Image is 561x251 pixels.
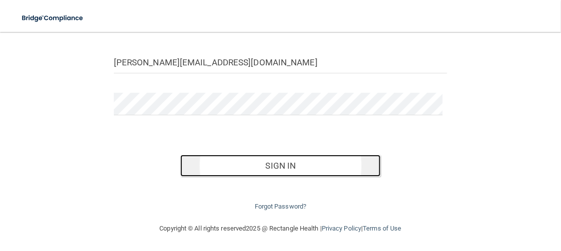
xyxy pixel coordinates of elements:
[322,225,361,232] a: Privacy Policy
[255,203,307,210] a: Forgot Password?
[98,213,463,245] div: Copyright © All rights reserved 2025 @ Rectangle Health | |
[15,8,91,28] img: bridge_compliance_login_screen.278c3ca4.svg
[180,155,381,177] button: Sign In
[388,185,549,225] iframe: Drift Widget Chat Controller
[114,51,448,73] input: Email
[363,225,401,232] a: Terms of Use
